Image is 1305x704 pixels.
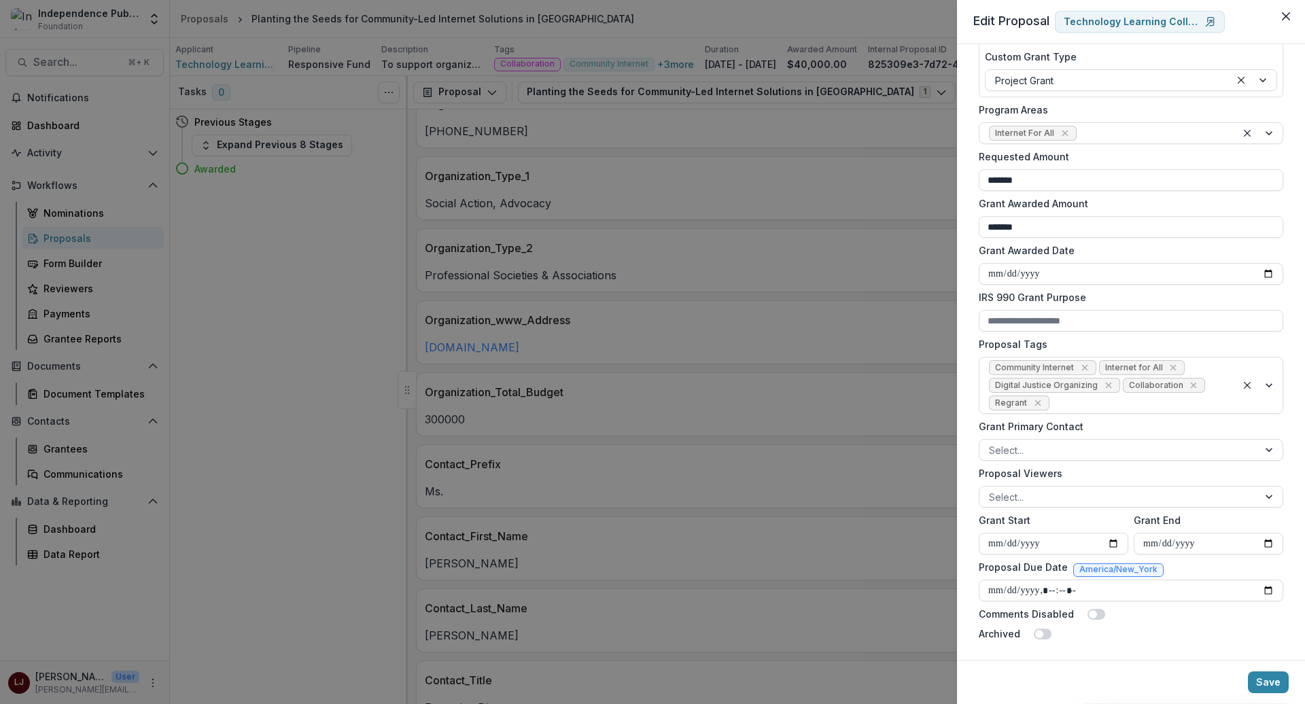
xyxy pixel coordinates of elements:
[1248,671,1289,693] button: Save
[1064,16,1200,28] p: Technology Learning Collaborative
[995,128,1054,138] span: Internet For All
[1134,513,1275,527] label: Grant End
[979,513,1120,527] label: Grant Start
[1233,72,1249,88] div: Clear selected options
[985,50,1269,64] label: Custom Grant Type
[979,337,1275,351] label: Proposal Tags
[1166,361,1180,374] div: Remove Internet for All
[995,363,1074,372] span: Community Internet
[1105,363,1163,372] span: Internet for All
[1055,11,1225,33] a: Technology Learning Collaborative
[995,398,1027,408] span: Regrant
[1102,379,1115,392] div: Remove Digital Justice Organizing
[979,466,1275,480] label: Proposal Viewers
[1079,565,1158,574] span: America/New_York
[1275,5,1297,27] button: Close
[1058,126,1072,140] div: Remove Internet For All
[979,243,1275,258] label: Grant Awarded Date
[979,103,1275,117] label: Program Areas
[979,560,1068,574] label: Proposal Due Date
[979,290,1275,304] label: IRS 990 Grant Purpose
[1239,125,1255,141] div: Clear selected options
[1187,379,1200,392] div: Remove Collaboration
[979,419,1275,434] label: Grant Primary Contact
[1031,396,1045,410] div: Remove Regrant
[995,381,1098,390] span: Digital Justice Organizing
[979,149,1275,164] label: Requested Amount
[1078,361,1092,374] div: Remove Community Internet
[979,196,1275,211] label: Grant Awarded Amount
[1129,381,1183,390] span: Collaboration
[979,607,1074,621] label: Comments Disabled
[973,14,1049,28] span: Edit Proposal
[979,627,1020,641] label: Archived
[1239,377,1255,393] div: Clear selected options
